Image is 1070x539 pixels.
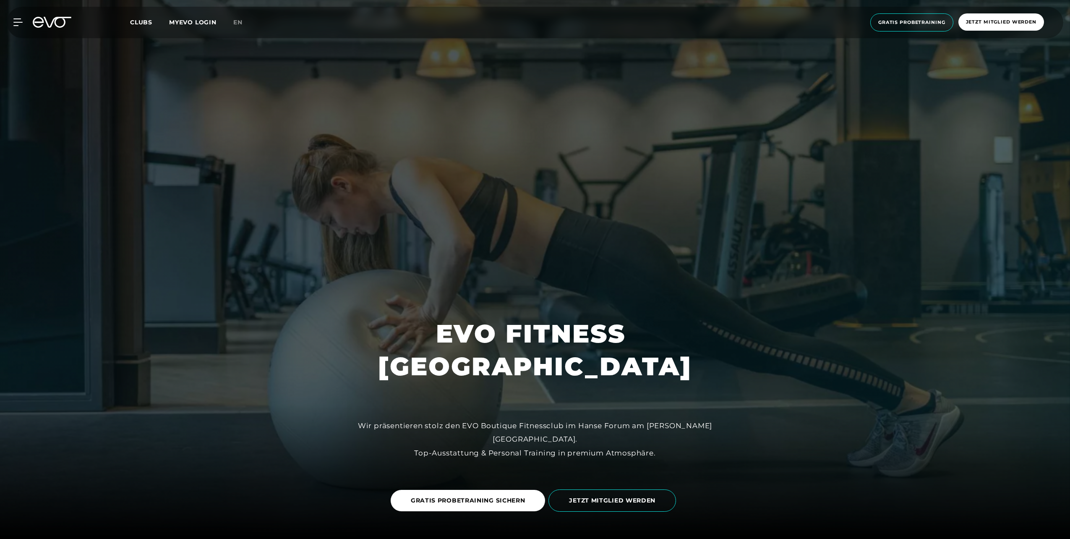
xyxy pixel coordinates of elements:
[233,18,243,26] span: en
[233,18,253,27] a: en
[391,484,549,518] a: GRATIS PROBETRAINING SICHERN
[956,13,1047,31] a: Jetzt Mitglied werden
[378,317,692,383] h1: EVO FITNESS [GEOGRAPHIC_DATA]
[966,18,1036,26] span: Jetzt Mitglied werden
[130,18,169,26] a: Clubs
[569,496,655,505] span: JETZT MITGLIED WERDEN
[411,496,525,505] span: GRATIS PROBETRAINING SICHERN
[548,483,679,518] a: JETZT MITGLIED WERDEN
[878,19,945,26] span: Gratis Probetraining
[868,13,956,31] a: Gratis Probetraining
[130,18,152,26] span: Clubs
[169,18,217,26] a: MYEVO LOGIN
[346,419,724,460] div: Wir präsentieren stolz den EVO Boutique Fitnessclub im Hanse Forum am [PERSON_NAME][GEOGRAPHIC_DA...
